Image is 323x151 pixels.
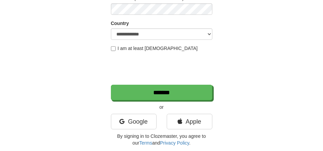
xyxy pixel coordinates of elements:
[111,114,157,129] a: Google
[111,20,129,27] label: Country
[111,45,198,52] label: I am at least [DEMOGRAPHIC_DATA]
[111,55,214,81] iframe: reCAPTCHA
[111,104,212,110] p: or
[160,140,189,146] a: Privacy Policy
[111,133,212,146] p: By signing in to Clozemaster, you agree to our and .
[167,114,212,129] a: Apple
[111,46,116,51] input: I am at least [DEMOGRAPHIC_DATA]
[139,140,152,146] a: Terms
